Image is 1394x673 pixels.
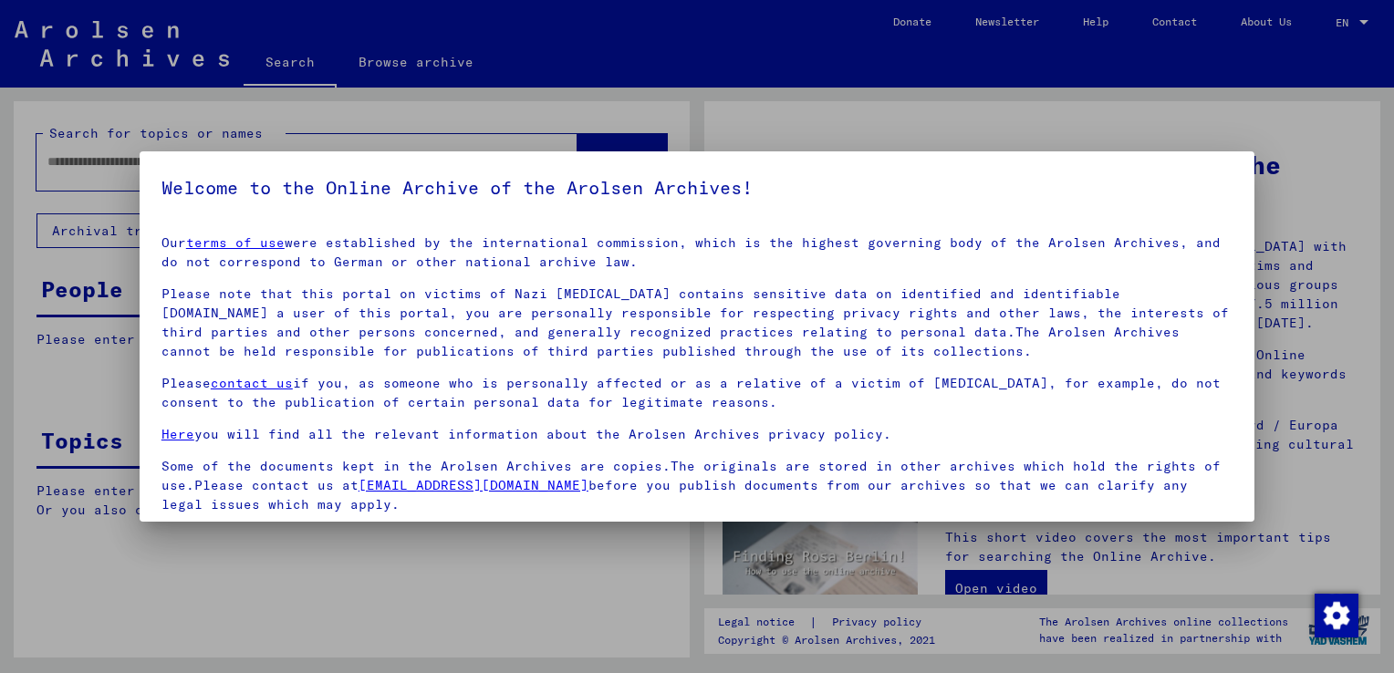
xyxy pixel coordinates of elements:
a: [EMAIL_ADDRESS][DOMAIN_NAME] [359,477,588,493]
p: you will find all the relevant information about the Arolsen Archives privacy policy. [161,425,1233,444]
img: Change consent [1315,594,1358,637]
a: contact us [211,375,293,391]
a: terms of use [186,234,285,251]
p: Our were established by the international commission, which is the highest governing body of the ... [161,233,1233,272]
p: Some of the documents kept in the Arolsen Archives are copies.The originals are stored in other a... [161,457,1233,514]
p: Please if you, as someone who is personally affected or as a relative of a victim of [MEDICAL_DAT... [161,374,1233,412]
h5: Welcome to the Online Archive of the Arolsen Archives! [161,173,1233,202]
p: Please note that this portal on victims of Nazi [MEDICAL_DATA] contains sensitive data on identif... [161,285,1233,361]
div: Change consent [1314,593,1358,637]
a: Here [161,426,194,442]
